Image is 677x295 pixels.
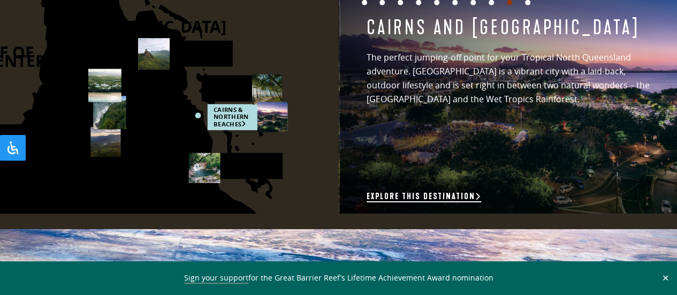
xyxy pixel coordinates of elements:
[367,51,652,107] p: The perfect jumping-off point for your Tropical North Queensland adventure. [GEOGRAPHIC_DATA] is ...
[659,273,672,283] button: Close
[63,16,226,37] text: [GEOGRAPHIC_DATA]
[184,273,248,284] a: Sign your support
[184,273,493,284] span: for the Great Barrier Reef’s Lifetime Achievement Award nomination
[62,25,154,47] text: PENINSULA
[6,141,19,154] svg: Open Accessibility Panel
[367,191,481,202] a: Explore this destination
[367,16,652,40] h4: Cairns and [GEOGRAPHIC_DATA]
